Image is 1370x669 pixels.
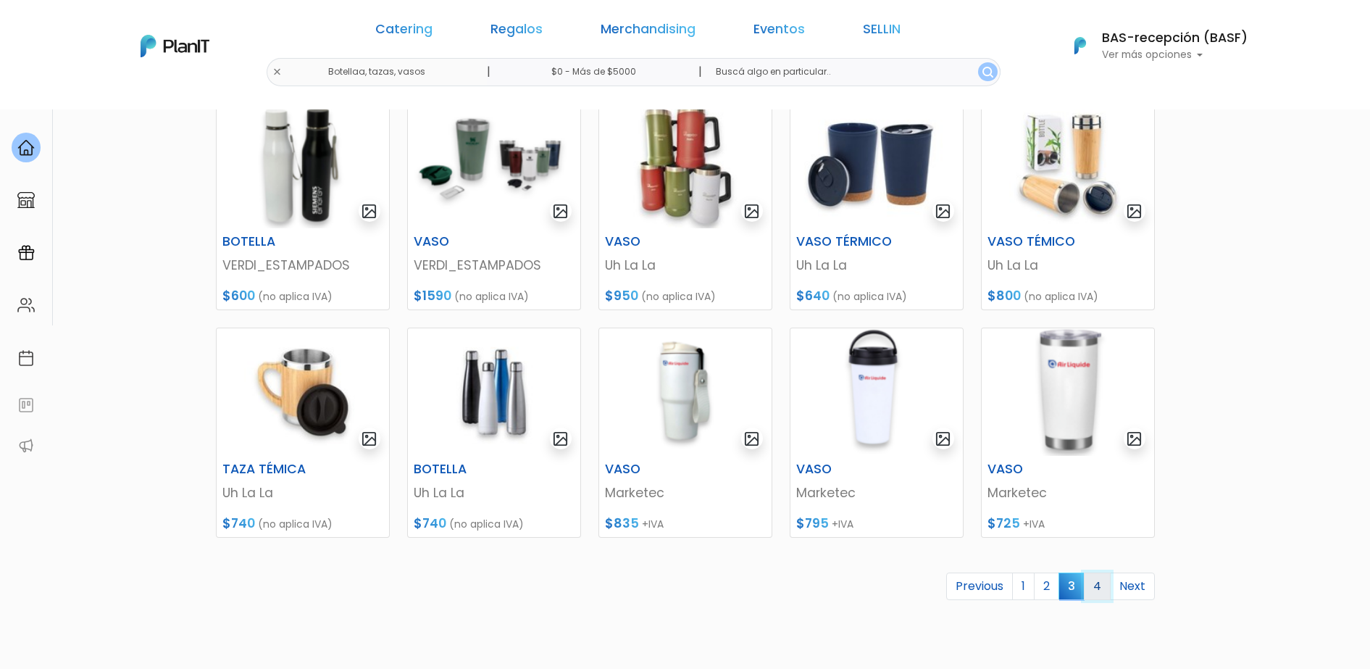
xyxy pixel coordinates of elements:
a: Next [1110,573,1155,600]
span: $1590 [414,287,451,304]
h6: VASO [405,234,524,249]
span: 3 [1058,573,1085,599]
h6: VASO [596,234,715,249]
p: | [487,63,490,80]
span: $640 [796,287,830,304]
p: Uh La La [222,483,383,502]
a: gallery-light BOTELLA Uh La La $740 (no aplica IVA) [407,328,581,538]
img: gallery-light [361,431,377,447]
a: 2 [1034,573,1059,600]
img: thumb_Captura_de_pantalla_2025-05-29_133446.png [408,101,580,228]
span: $835 [605,515,639,532]
p: Ver más opciones [1102,50,1248,60]
img: close-6986928ebcb1d6c9903e3b54e860dbc4d054630f23adef3a32610726dff6a82b.svg [272,67,282,77]
span: (no aplica IVA) [258,517,333,531]
span: $800 [987,287,1021,304]
span: $725 [987,515,1020,532]
span: (no aplica IVA) [449,517,524,531]
img: thumb_2000___2000-Photoroom_-_2025-06-27T164025.393.jpg [790,101,963,228]
h6: TAZA TÉMICA [214,462,333,477]
span: (no aplica IVA) [454,289,529,304]
h6: BAS-recepción (BASF) [1102,32,1248,45]
a: Previous [946,573,1013,600]
div: ¿Necesitás ayuda? [75,14,209,42]
span: (no aplica IVA) [641,289,716,304]
p: VERDI_ESTAMPADOS [414,256,575,275]
img: gallery-light [935,431,951,447]
img: marketplace-4ceaa7011d94191e9ded77b95e3339b90024bf715f7c57f8cf31f2d8c509eaba.svg [17,191,35,209]
img: gallery-light [743,431,760,447]
a: Catering [375,23,433,41]
h6: VASO TÉRMICO [788,234,906,249]
a: gallery-light VASO VERDI_ESTAMPADOS $1590 (no aplica IVA) [407,100,581,310]
h6: VASO [596,462,715,477]
a: 1 [1012,573,1035,600]
a: 4 [1084,573,1111,600]
span: $740 [414,515,446,532]
p: Marketec [987,483,1148,502]
img: thumb_2000___2000-Photoroom_-_2025-06-27T170559.089.jpg [408,328,580,456]
img: feedback-78b5a0c8f98aac82b08bfc38622c3050aee476f2c9584af64705fc4e61158814.svg [17,396,35,414]
span: +IVA [1023,517,1045,531]
a: SELLIN [863,23,901,41]
a: gallery-light VASO Marketec $795 +IVA [790,328,964,538]
img: campaigns-02234683943229c281be62815700db0a1741e53638e28bf9629b52c665b00959.svg [17,244,35,262]
img: partners-52edf745621dab592f3b2c58e3bca9d71375a7ef29c3b500c9f145b62cc070d4.svg [17,437,35,454]
img: search_button-432b6d5273f82d61273b3651a40e1bd1b912527efae98b1b7a1b2c0702e16a8d.svg [982,67,993,78]
img: gallery-light [552,431,569,447]
a: gallery-light TAZA TÉMICA Uh La La $740 (no aplica IVA) [216,328,390,538]
img: home-e721727adea9d79c4d83392d1f703f7f8bce08238fde08b1acbfd93340b81755.svg [17,139,35,157]
p: Uh La La [414,483,575,502]
img: thumb_2000___2000-Photoroom__92_.jpg [599,101,772,228]
a: Eventos [753,23,805,41]
img: thumb_Captura_de_pantalla_2025-09-08_152821.png [790,328,963,456]
a: gallery-light VASO Marketec $835 +IVA [598,328,772,538]
h6: VASO [979,462,1098,477]
img: gallery-light [1126,431,1143,447]
p: Uh La La [605,256,766,275]
img: thumb_Captura_de_pantalla_2025-09-08_153058.png [982,328,1154,456]
h6: VASO TÉMICO [979,234,1098,249]
img: PlanIt Logo [141,35,209,57]
a: gallery-light VASO Uh La La $950 (no aplica IVA) [598,100,772,310]
span: (no aplica IVA) [258,289,333,304]
span: $950 [605,287,638,304]
img: calendar-87d922413cdce8b2cf7b7f5f62616a5cf9e4887200fb71536465627b3292af00.svg [17,349,35,367]
span: $795 [796,515,829,532]
p: Uh La La [796,256,957,275]
h6: BOTELLA [405,462,524,477]
a: Regalos [490,23,543,41]
img: thumb_Captura_de_pantalla_2025-09-08_151943.png [599,328,772,456]
span: $600 [222,287,255,304]
img: thumb_Captura_de_pantalla_2025-05-29_121738.png [217,101,389,228]
a: gallery-light VASO TÉMICO Uh La La $800 (no aplica IVA) [981,100,1155,310]
input: Buscá algo en particular.. [704,58,1001,86]
a: gallery-light VASO Marketec $725 +IVA [981,328,1155,538]
h6: BOTELLA [214,234,333,249]
img: thumb_2000___2000-Photoroom_-_2025-06-27T165203.208.jpg [982,101,1154,228]
h6: VASO [788,462,906,477]
p: | [698,63,702,80]
img: gallery-light [361,203,377,220]
img: gallery-light [935,203,951,220]
a: gallery-light VASO TÉRMICO Uh La La $640 (no aplica IVA) [790,100,964,310]
img: people-662611757002400ad9ed0e3c099ab2801c6687ba6c219adb57efc949bc21e19d.svg [17,296,35,314]
span: $740 [222,515,255,532]
p: Marketec [605,483,766,502]
p: VERDI_ESTAMPADOS [222,256,383,275]
a: Merchandising [601,23,696,41]
img: thumb_2000___2000-Photoroom_-_2025-06-27T165514.832.jpg [217,328,389,456]
button: PlanIt Logo BAS-recepción (BASF) Ver más opciones [1056,27,1248,65]
img: gallery-light [552,203,569,220]
p: Uh La La [987,256,1148,275]
span: (no aplica IVA) [832,289,907,304]
span: +IVA [832,517,853,531]
img: gallery-light [1126,203,1143,220]
img: PlanIt Logo [1064,30,1096,62]
span: +IVA [642,517,664,531]
span: (no aplica IVA) [1024,289,1098,304]
p: Marketec [796,483,957,502]
a: gallery-light BOTELLA VERDI_ESTAMPADOS $600 (no aplica IVA) [216,100,390,310]
img: gallery-light [743,203,760,220]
